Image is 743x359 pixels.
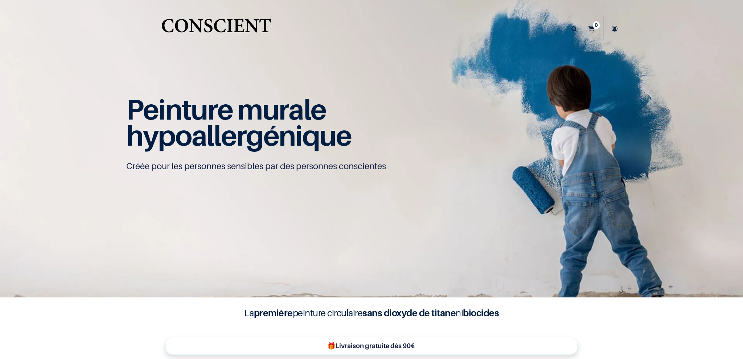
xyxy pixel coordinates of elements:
b: 🎁Livraison gratuite dès 90€ [327,342,415,350]
b: sans dioxyde de titane [362,307,456,318]
h4: La peinture circulaire ni [226,306,517,320]
b: première [254,307,293,318]
span: Peinture murale [126,92,326,126]
a: Logo of Conscient [160,14,272,43]
img: Conscient [160,14,272,43]
span: hypoallergénique [126,118,352,152]
sup: 0 [593,21,600,29]
b: biocides [463,307,499,318]
p: Créée pour les personnes sensibles par des personnes conscientes [126,160,617,172]
a: 0 [583,16,603,41]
